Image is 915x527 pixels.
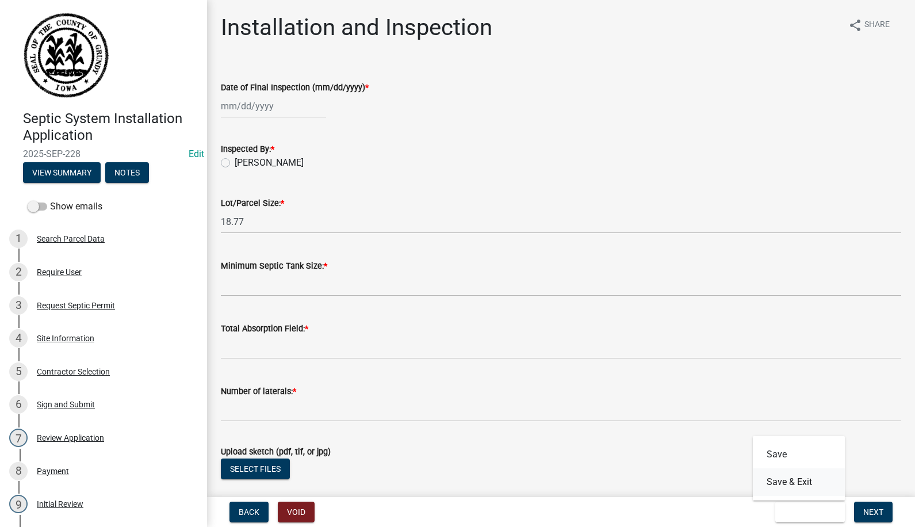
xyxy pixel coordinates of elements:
label: Lot/Parcel Size: [221,200,284,208]
div: Request Septic Permit [37,301,115,310]
button: Save [753,441,845,468]
label: Number of laterals: [221,388,296,396]
div: Sign and Submit [37,400,95,408]
button: Save & Exit [753,468,845,496]
button: Void [278,502,315,522]
label: Show emails [28,200,102,213]
label: Date of Final Inspection (mm/dd/yyyy) [221,84,369,92]
button: Select files [221,459,290,479]
button: Next [854,502,893,522]
div: Payment [37,467,69,475]
label: Total Absorption Field: [221,325,308,333]
span: 2025-SEP-228 [23,148,184,159]
wm-modal-confirm: Summary [23,169,101,178]
label: Upload sketch (pdf, tif, or jpg) [221,448,331,456]
div: Site Information [37,334,94,342]
div: 6 [9,395,28,414]
div: 4 [9,329,28,347]
div: 9 [9,495,28,513]
div: 7 [9,429,28,447]
div: Require User [37,268,82,276]
span: Next [863,507,883,517]
span: Save & Exit [784,507,829,517]
div: Search Parcel Data [37,235,105,243]
div: Review Application [37,434,104,442]
div: 5 [9,362,28,381]
h4: Septic System Installation Application [23,110,198,144]
h1: Installation and Inspection [221,14,492,41]
span: Share [864,18,890,32]
label: Minimum Septic Tank Size: [221,262,327,270]
wm-modal-confirm: Notes [105,169,149,178]
label: Inspected By: [221,146,274,154]
a: Edit [189,148,204,159]
span: Back [239,507,259,517]
button: Notes [105,162,149,183]
div: 2 [9,263,28,281]
div: 1 [9,230,28,248]
div: Save & Exit [753,436,845,501]
div: 3 [9,296,28,315]
input: mm/dd/yyyy [221,94,326,118]
button: Save & Exit [775,502,845,522]
label: [PERSON_NAME] [235,156,304,170]
button: View Summary [23,162,101,183]
i: share [848,18,862,32]
button: Back [229,502,269,522]
div: Initial Review [37,500,83,508]
img: Grundy County, Iowa [23,12,109,98]
wm-modal-confirm: Edit Application Number [189,148,204,159]
div: Contractor Selection [37,368,110,376]
div: 8 [9,462,28,480]
button: shareShare [839,14,899,36]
